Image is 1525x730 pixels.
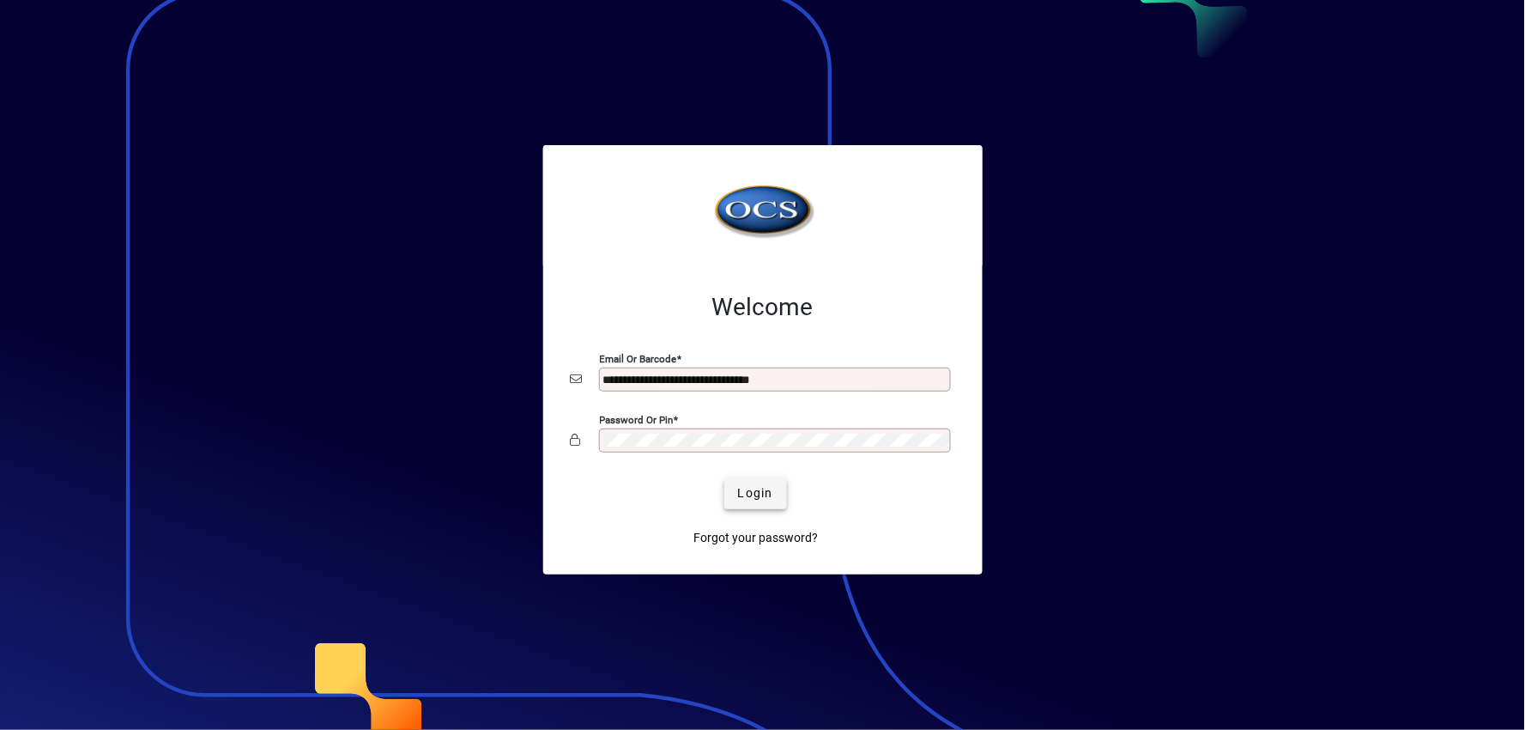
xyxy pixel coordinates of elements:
mat-label: Password or Pin [600,413,674,425]
span: Login [738,484,773,502]
button: Login [724,478,787,509]
mat-label: Email or Barcode [600,352,677,364]
a: Forgot your password? [687,523,825,554]
span: Forgot your password? [693,529,818,547]
h2: Welcome [571,293,955,322]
